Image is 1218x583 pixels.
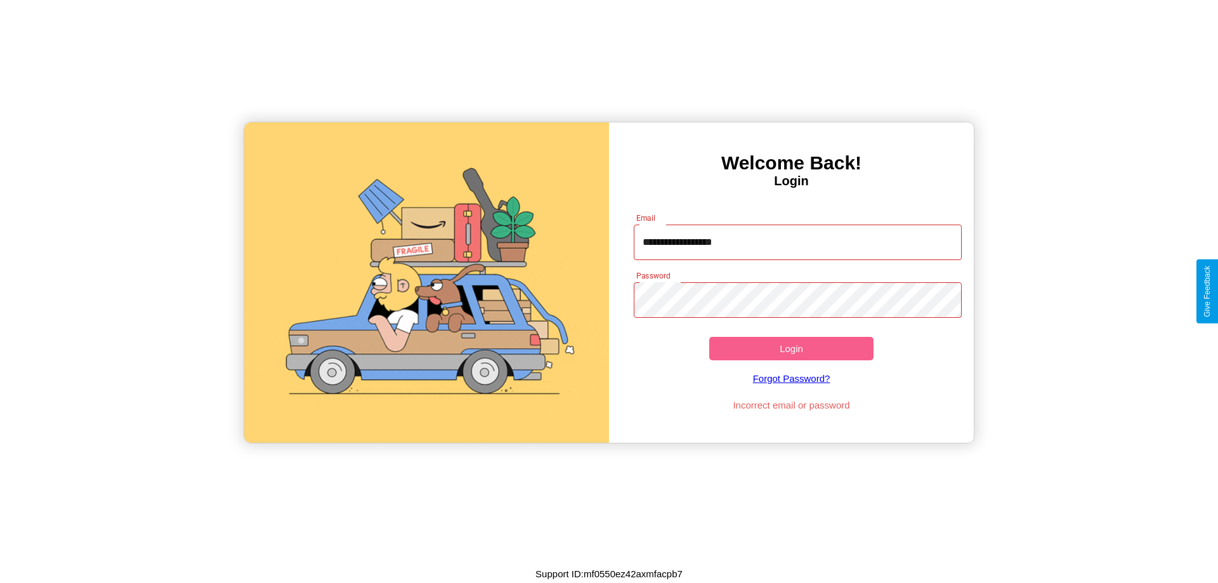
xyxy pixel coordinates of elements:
[244,122,609,443] img: gif
[636,213,656,223] label: Email
[627,396,956,414] p: Incorrect email or password
[609,152,974,174] h3: Welcome Back!
[709,337,874,360] button: Login
[609,174,974,188] h4: Login
[535,565,683,582] p: Support ID: mf0550ez42axmfacpb7
[627,360,956,396] a: Forgot Password?
[636,270,670,281] label: Password
[1203,266,1212,317] div: Give Feedback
